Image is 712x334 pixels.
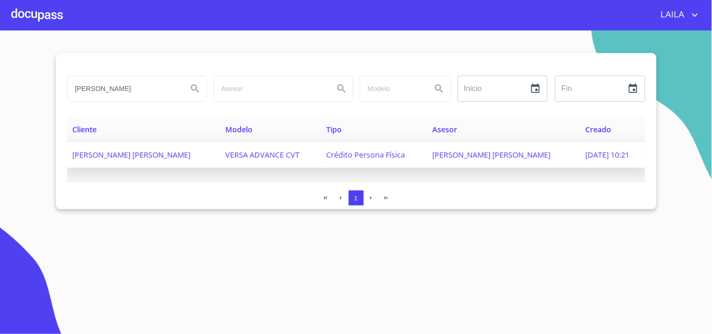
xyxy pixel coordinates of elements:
[184,77,207,100] button: Search
[225,150,299,160] span: VERSA ADVANCE CVT
[214,76,327,101] input: search
[433,150,551,160] span: [PERSON_NAME] [PERSON_NAME]
[349,190,364,205] button: 1
[330,77,353,100] button: Search
[354,195,358,202] span: 1
[326,124,342,135] span: Tipo
[326,150,405,160] span: Crédito Persona Física
[73,124,97,135] span: Cliente
[73,150,191,160] span: [PERSON_NAME] [PERSON_NAME]
[428,77,451,100] button: Search
[585,124,611,135] span: Creado
[654,8,701,23] button: account of current user
[433,124,458,135] span: Asesor
[68,76,180,101] input: search
[585,150,629,160] span: [DATE] 10:21
[225,124,253,135] span: Modelo
[360,76,424,101] input: search
[654,8,689,23] span: LAILA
